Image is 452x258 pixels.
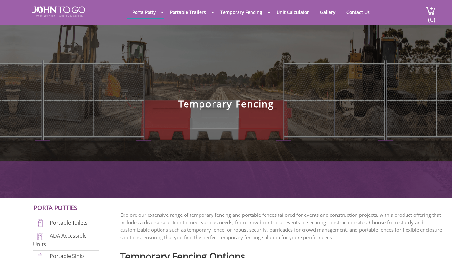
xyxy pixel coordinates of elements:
a: Temporary Fencing [215,6,267,18]
a: Porta Potties [34,203,77,212]
a: ADA Accessible Units [33,232,87,248]
img: JOHN to go [32,6,85,17]
a: Porta Potty [127,6,161,18]
img: cart a [426,6,435,15]
a: Contact Us [342,6,375,18]
p: Explore our extensive range of temporary fencing and portable fences tailored for events and cons... [120,211,442,241]
img: ADA-units-new.png [33,232,47,241]
a: Portable Trailers [165,6,211,18]
a: Unit Calculator [272,6,314,18]
img: portable-toilets-new.png [33,219,47,228]
span: (0) [428,10,435,24]
a: Portable Toilets [50,219,88,226]
a: Gallery [315,6,340,18]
